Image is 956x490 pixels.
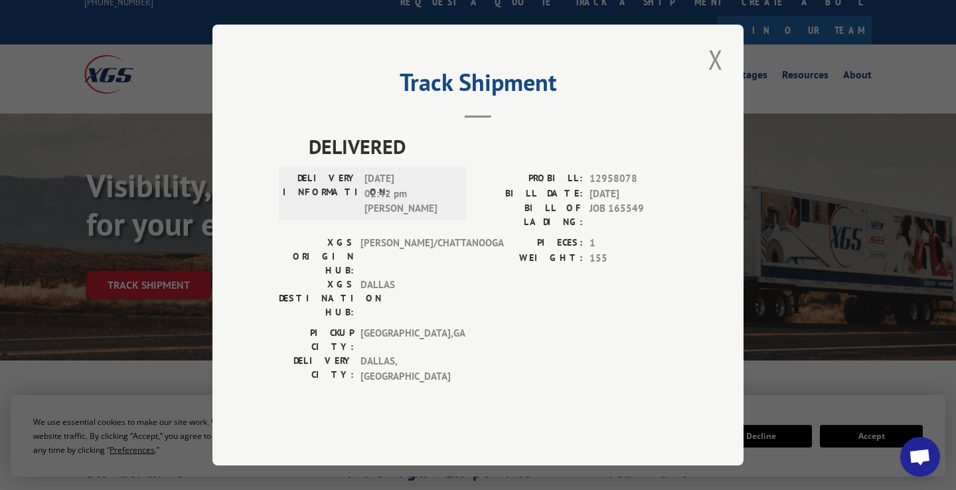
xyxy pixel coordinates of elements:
[360,354,450,384] span: DALLAS , [GEOGRAPHIC_DATA]
[279,73,677,98] h2: Track Shipment
[590,236,677,251] span: 1
[360,236,450,278] span: [PERSON_NAME]/CHATTANOOGA
[279,278,354,319] label: XGS DESTINATION HUB:
[478,201,583,229] label: BILL OF LADING:
[360,278,450,319] span: DALLAS
[364,171,454,216] span: [DATE] 02:42 pm [PERSON_NAME]
[900,437,940,477] a: Open chat
[309,131,677,161] span: DELIVERED
[478,186,583,201] label: BILL DATE:
[590,250,677,266] span: 155
[590,171,677,187] span: 12958078
[279,236,354,278] label: XGS ORIGIN HUB:
[590,186,677,201] span: [DATE]
[478,250,583,266] label: WEIGHT:
[704,41,727,78] button: Close modal
[590,201,677,229] span: JOB 165549
[360,326,450,354] span: [GEOGRAPHIC_DATA] , GA
[279,354,354,384] label: DELIVERY CITY:
[478,171,583,187] label: PROBILL:
[279,326,354,354] label: PICKUP CITY:
[283,171,358,216] label: DELIVERY INFORMATION:
[478,236,583,251] label: PIECES:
